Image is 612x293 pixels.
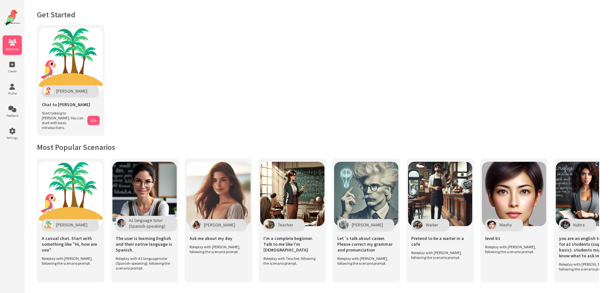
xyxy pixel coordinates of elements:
span: Profile [3,91,22,96]
img: Scenario Image [408,162,472,226]
img: Character [487,221,496,229]
span: Roleplay with [PERSON_NAME], following the scenario prompt. [42,256,96,266]
span: [PERSON_NAME] [204,222,235,228]
h1: Get Started [37,10,599,20]
img: Character [117,219,126,227]
img: Character [413,221,422,229]
span: Feedback [3,114,22,118]
span: The user is learning English and their native language is Spanish. [116,235,173,253]
img: Website Logo [4,10,20,26]
span: Ask me about my day [190,235,232,241]
img: Character [191,221,201,229]
span: Settings [3,136,22,140]
span: Teacher [278,222,293,228]
span: Scenarios [3,47,22,51]
span: Roleplay with [PERSON_NAME], following the scenario prompt. [411,250,466,260]
span: Pretend to be a waiter in a cafe [411,235,469,247]
img: Character [561,221,570,229]
img: Character [43,221,53,229]
span: Roleplay with A1 language tutor (Spanish-speaking), following the scenario prompt. [116,256,170,270]
span: Kübra [573,222,585,228]
span: Roleplay with [PERSON_NAME], following the scenario prompt. [337,256,392,266]
img: Scenario Image [260,162,324,226]
img: Scenario Image [334,162,398,226]
span: A1 language tutor (Spanish-speaking) [129,217,165,229]
span: [PERSON_NAME] [352,222,383,228]
img: Character [265,221,275,229]
img: Chat with Polly [39,28,103,92]
span: A casual chat. Start with something like "Hi, how are you" [42,235,100,253]
img: Scenario Image [186,162,251,226]
span: Roleplay with Teacher, following the scenario prompt. [263,256,318,266]
h2: Most Popular Scenarios [37,142,599,152]
img: Polly [43,87,53,95]
span: Chat to [PERSON_NAME] [42,102,90,107]
span: Roleplay with [PERSON_NAME], following the scenario prompt. [190,244,244,254]
span: Create [3,69,22,73]
img: Scenario Image [39,162,103,226]
span: [PERSON_NAME] [56,222,87,228]
span: Roleplay with [PERSON_NAME], following the scenario prompt. [485,244,540,254]
span: Waiter [426,222,438,228]
span: Let´s talk about career. Please correct my grammar and pronunciation [337,235,395,253]
button: Go [87,116,100,125]
span: Masha [500,222,512,228]
span: I'm a complete beginner. Talk to me like I'm [DEMOGRAPHIC_DATA] [263,235,321,253]
span: Start talking to [PERSON_NAME]. You can start with basic introductions. [42,111,84,130]
img: Character [339,221,349,229]
span: level b1 [485,235,500,241]
img: Scenario Image [112,162,177,226]
img: Scenario Image [482,162,546,226]
span: [PERSON_NAME] [56,88,87,94]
